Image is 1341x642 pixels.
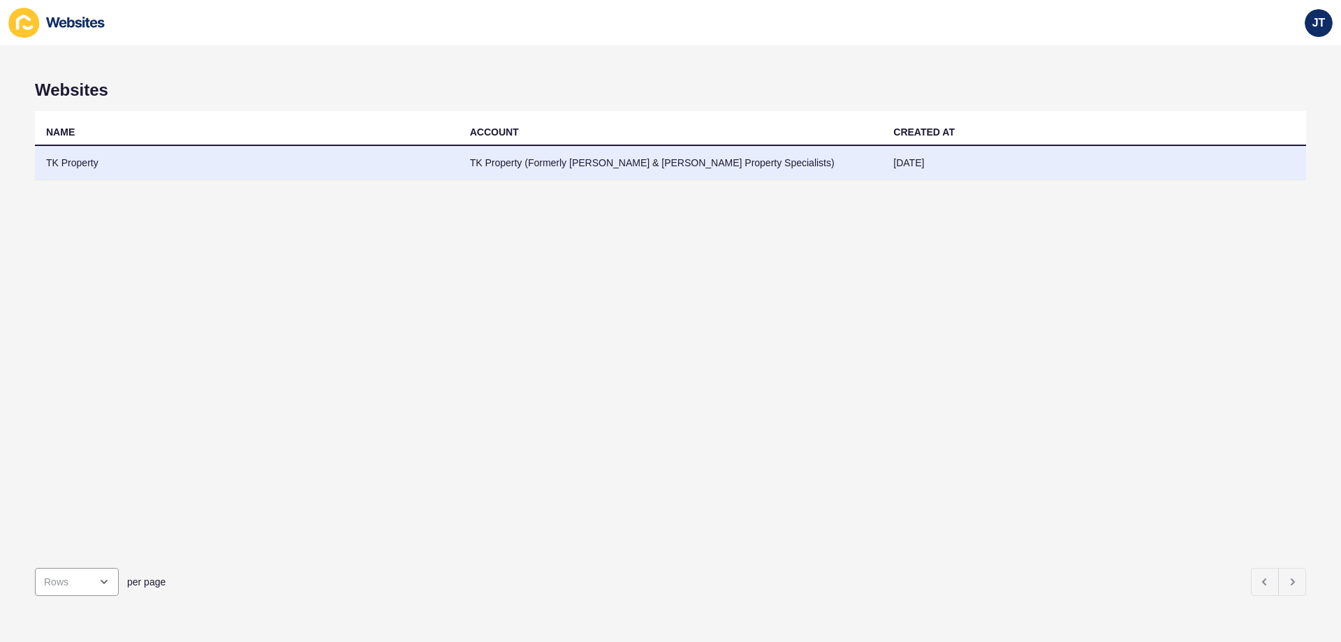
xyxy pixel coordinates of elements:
div: CREATED AT [893,125,955,139]
td: [DATE] [882,146,1306,180]
div: open menu [35,568,119,596]
div: NAME [46,125,75,139]
div: ACCOUNT [470,125,519,139]
span: per page [127,575,166,589]
h1: Websites [35,80,1306,100]
td: TK Property (Formerly [PERSON_NAME] & [PERSON_NAME] Property Specialists) [459,146,883,180]
span: JT [1312,16,1326,30]
td: TK Property [35,146,459,180]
